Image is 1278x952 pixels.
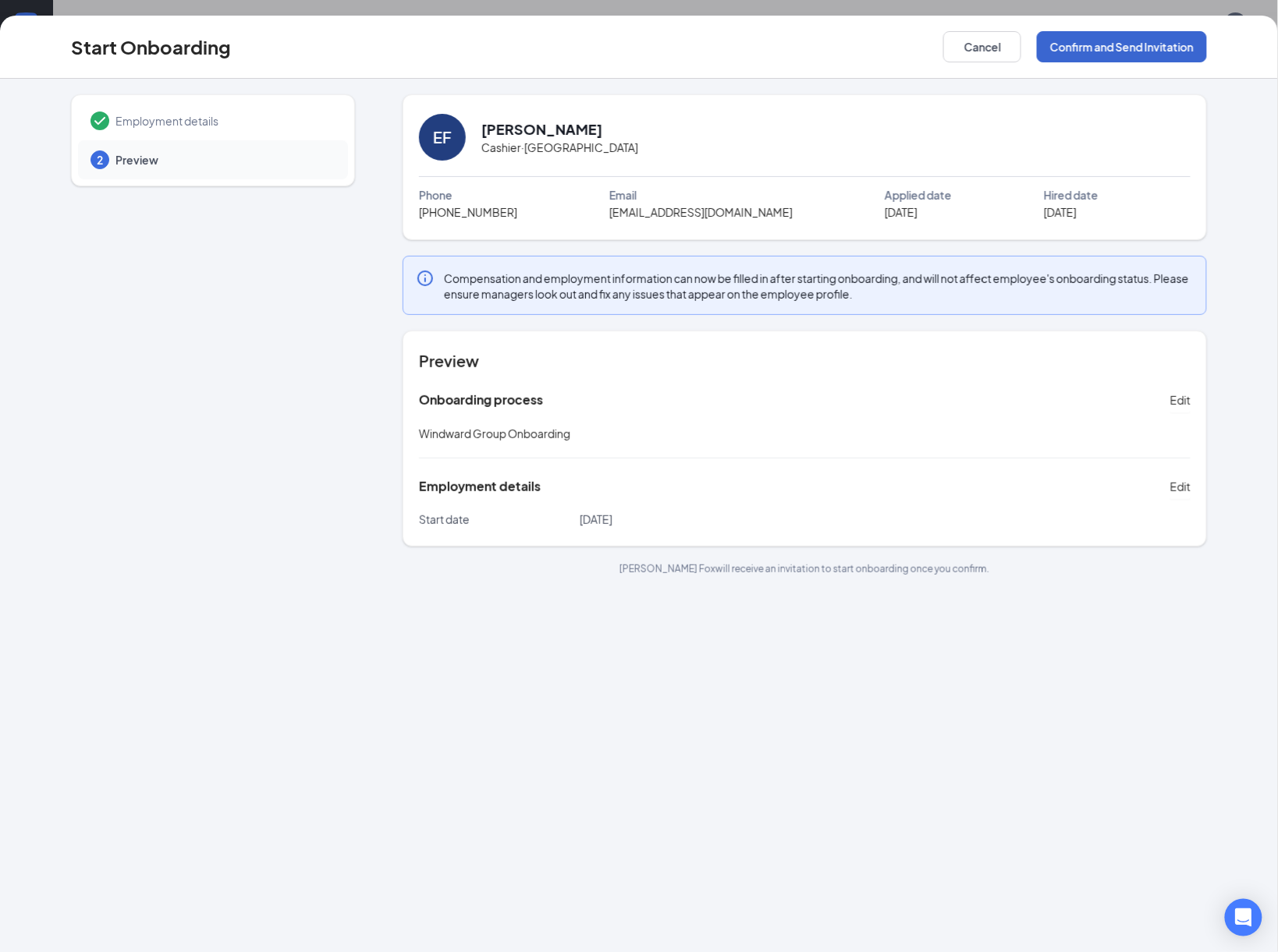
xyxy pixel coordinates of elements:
h2: [PERSON_NAME] [481,119,602,139]
button: Confirm and Send Invitation [1037,31,1207,62]
button: Edit [1170,388,1191,412]
span: Preview [115,152,332,168]
p: [DATE] [580,511,805,527]
span: Employment details [115,113,332,129]
span: Email [609,186,637,203]
span: Applied date [885,186,952,203]
span: Windward Group Onboarding [419,426,570,441]
div: Open Intercom Messenger [1225,899,1262,936]
svg: Checkmark [91,111,109,130]
h5: Onboarding process [419,391,543,409]
svg: Info [416,269,435,288]
span: Cashier · [GEOGRAPHIC_DATA] [481,139,638,156]
button: Edit [1170,474,1191,499]
span: Edit [1170,392,1191,408]
span: [DATE] [1044,203,1077,221]
button: Cancel [943,31,1021,62]
span: Edit [1170,479,1191,494]
span: Phone [419,186,453,203]
p: [PERSON_NAME] Fox will receive an invitation to start onboarding once you confirm. [403,562,1207,575]
h4: Preview [419,350,1191,372]
h5: Employment details [419,478,541,495]
span: [PHONE_NUMBER] [419,203,517,221]
div: EF [433,126,452,148]
span: [EMAIL_ADDRESS][DOMAIN_NAME] [609,203,793,221]
h3: Start Onboarding [71,34,231,60]
p: Start date [419,511,580,527]
span: Compensation and employment information can now be filled in after starting onboarding, and will ... [444,271,1194,302]
span: Hired date [1044,186,1099,203]
span: 2 [97,152,103,168]
span: [DATE] [885,203,918,221]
